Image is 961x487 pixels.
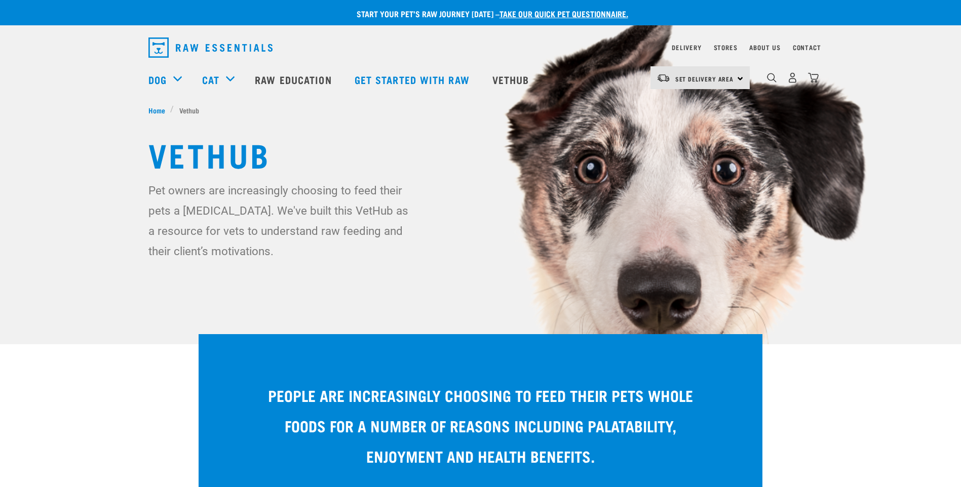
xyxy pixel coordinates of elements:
a: Contact [793,46,821,49]
img: home-icon-1@2x.png [767,73,777,83]
a: Get started with Raw [344,59,482,100]
span: Home [148,105,165,115]
p: People are increasingly choosing to feed their pets whole foods for a number of reasons including... [259,380,702,471]
span: Set Delivery Area [675,77,734,80]
img: Raw Essentials Logo [148,37,273,58]
a: Delivery [672,46,701,49]
a: Home [148,105,171,115]
h1: Vethub [148,136,813,172]
a: take our quick pet questionnaire. [499,11,628,16]
img: user.png [787,72,798,83]
p: Pet owners are increasingly choosing to feed their pets a [MEDICAL_DATA]. We've built this VetHub... [148,180,414,261]
a: Raw Education [245,59,344,100]
a: Dog [148,72,167,87]
a: Stores [714,46,738,49]
nav: breadcrumbs [148,105,813,115]
a: About Us [749,46,780,49]
a: Cat [202,72,219,87]
a: Vethub [482,59,542,100]
nav: dropdown navigation [140,33,821,62]
img: van-moving.png [657,73,670,83]
img: home-icon@2x.png [808,72,819,83]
